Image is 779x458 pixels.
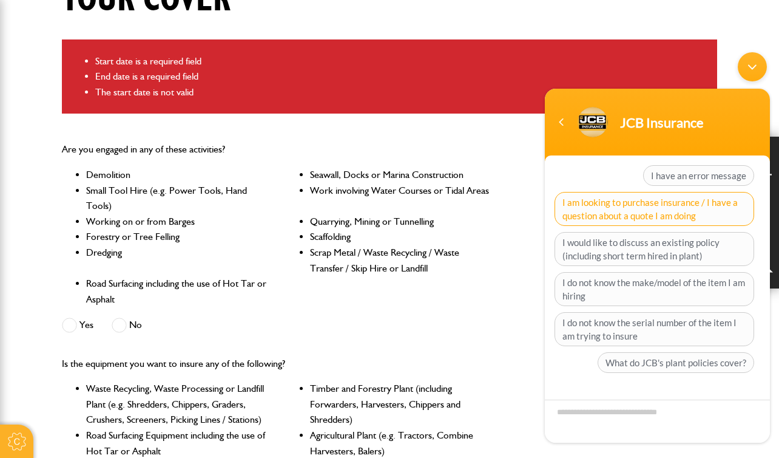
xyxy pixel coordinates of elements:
li: Scaffolding [310,229,493,245]
li: Quarrying, Mining or Tunnelling [310,214,493,230]
li: Waste Recycling, Waste Processing or Landfill Plant (e.g. Shredders, Chippers, Graders, Crushers,... [86,381,269,428]
li: Road Surfacing including the use of Hot Tar or Asphalt [86,276,269,307]
div: Domain Overview [46,72,109,80]
label: Yes [62,318,93,333]
li: Work involving Water Courses or Tidal Areas [310,183,493,214]
li: Start date is a required field [95,53,708,69]
img: tab_domain_overview_orange.svg [33,70,42,80]
img: logo_orange.svg [19,19,29,29]
img: website_grey.svg [19,32,29,41]
p: Is the equipment you want to insure any of the following? [62,356,493,372]
img: tab_keywords_by_traffic_grey.svg [121,70,130,80]
div: Domain: [DOMAIN_NAME] [32,32,133,41]
li: The start date is not valid [95,84,708,100]
li: Dredging [86,245,269,276]
li: Seawall, Docks or Marina Construction [310,167,493,183]
iframe: SalesIQ Chatwindow [539,46,776,449]
div: v 4.0.25 [34,19,59,29]
li: Scrap Metal / Waste Recycling / Waste Transfer / Skip Hire or Landfill [310,245,493,276]
li: Forestry or Tree Felling [86,229,269,245]
div: Keywords by Traffic [134,72,204,80]
label: No [112,318,142,333]
li: End date is a required field [95,69,708,84]
li: Working on or from Barges [86,214,269,230]
li: Demolition [86,167,269,183]
li: Small Tool Hire (e.g. Power Tools, Hand Tools) [86,183,269,214]
li: Timber and Forestry Plant (including Forwarders, Harvesters, Chippers and Shredders) [310,381,493,428]
p: Are you engaged in any of these activities? [62,142,493,157]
